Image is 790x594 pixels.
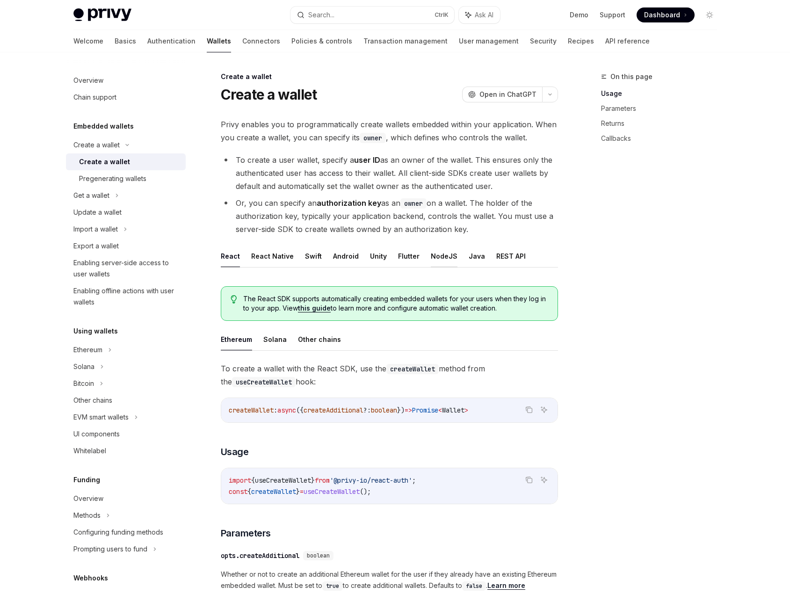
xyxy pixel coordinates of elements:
[73,572,108,584] h5: Webhooks
[229,406,274,414] span: createWallet
[605,30,650,52] a: API reference
[73,543,147,555] div: Prompting users to fund
[66,72,186,89] a: Overview
[462,581,486,591] code: false
[229,476,251,485] span: import
[291,30,352,52] a: Policies & controls
[296,487,300,496] span: }
[247,487,251,496] span: {
[354,155,380,165] strong: user ID
[360,133,386,143] code: owner
[66,490,186,507] a: Overview
[73,361,94,372] div: Solana
[73,326,118,337] h5: Using wallets
[469,245,485,267] button: Java
[304,406,363,414] span: createAdditional
[298,328,341,350] button: Other chains
[73,428,120,440] div: UI components
[147,30,196,52] a: Authentication
[475,10,493,20] span: Ask AI
[600,10,625,20] a: Support
[221,72,558,81] div: Create a wallet
[221,527,271,540] span: Parameters
[66,254,186,283] a: Enabling server-side access to user wallets
[221,362,558,388] span: To create a wallet with the React SDK, use the method from the hook:
[207,30,231,52] a: Wallets
[274,406,277,414] span: :
[115,30,136,52] a: Basics
[570,10,588,20] a: Demo
[73,190,109,201] div: Get a wallet
[305,245,322,267] button: Swift
[73,139,120,151] div: Create a wallet
[73,240,119,252] div: Export a wallet
[221,551,299,560] div: opts.createAdditional
[308,9,334,21] div: Search...
[307,552,330,559] span: boolean
[459,30,519,52] a: User management
[243,294,548,313] span: The React SDK supports automatically creating embedded wallets for your users when they log in to...
[66,524,186,541] a: Configuring funding methods
[386,364,439,374] code: createWallet
[73,75,103,86] div: Overview
[601,101,725,116] a: Parameters
[66,170,186,187] a: Pregenerating wallets
[464,406,468,414] span: >
[66,153,186,170] a: Create a wallet
[73,30,103,52] a: Welcome
[66,426,186,442] a: UI components
[73,121,134,132] h5: Embedded wallets
[311,476,315,485] span: }
[73,344,102,355] div: Ethereum
[66,238,186,254] a: Export a wallet
[221,328,252,350] button: Ethereum
[317,198,381,208] strong: authorization key
[221,245,240,267] button: React
[73,378,94,389] div: Bitcoin
[221,86,317,103] h1: Create a wallet
[221,445,249,458] span: Usage
[442,406,464,414] span: Wallet
[73,395,112,406] div: Other chains
[242,30,280,52] a: Connectors
[333,245,359,267] button: Android
[523,404,535,416] button: Copy the contents from the code block
[530,30,557,52] a: Security
[73,92,116,103] div: Chain support
[229,487,247,496] span: const
[66,204,186,221] a: Update a wallet
[568,30,594,52] a: Recipes
[251,476,255,485] span: {
[66,442,186,459] a: Whitelabel
[438,406,442,414] span: <
[397,406,405,414] span: })
[637,7,695,22] a: Dashboard
[232,377,296,387] code: useCreateWallet
[231,295,237,304] svg: Tip
[479,90,536,99] span: Open in ChatGPT
[255,476,311,485] span: useCreateWallet
[277,406,296,414] span: async
[322,581,343,591] code: true
[487,581,525,590] a: Learn more
[79,173,146,184] div: Pregenerating wallets
[523,474,535,486] button: Copy the contents from the code block
[435,11,449,19] span: Ctrl K
[412,406,438,414] span: Promise
[363,406,371,414] span: ?:
[73,8,131,22] img: light logo
[601,86,725,101] a: Usage
[66,89,186,106] a: Chain support
[398,245,420,267] button: Flutter
[462,87,542,102] button: Open in ChatGPT
[73,285,180,308] div: Enabling offline actions with user wallets
[601,116,725,131] a: Returns
[431,245,457,267] button: NodeJS
[298,304,331,312] a: this guide
[251,245,294,267] button: React Native
[73,207,122,218] div: Update a wallet
[251,487,296,496] span: createWallet
[73,257,180,280] div: Enabling server-side access to user wallets
[370,245,387,267] button: Unity
[371,406,397,414] span: boolean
